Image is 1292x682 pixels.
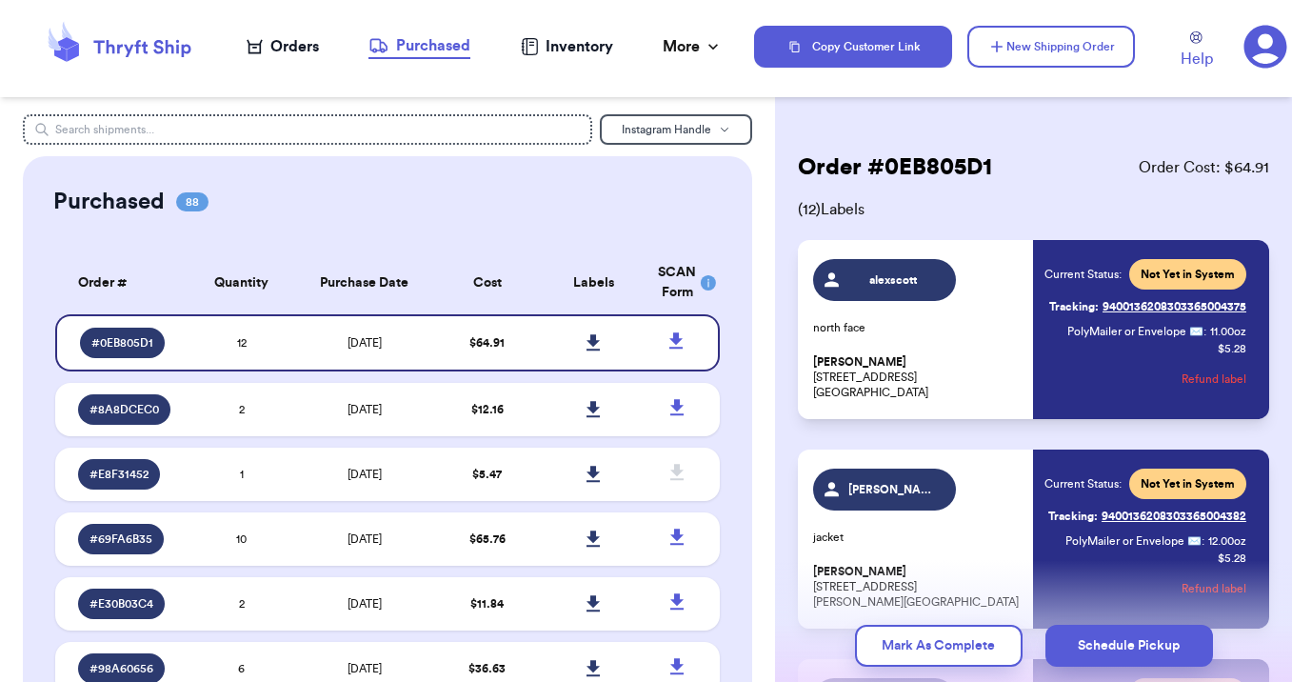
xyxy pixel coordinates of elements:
[1045,625,1213,667] button: Schedule Pickup
[1139,156,1269,179] span: Order Cost: $ 64.91
[348,404,382,415] span: [DATE]
[1049,291,1246,322] a: Tracking:9400136208303365004375
[247,35,319,58] a: Orders
[1182,358,1246,400] button: Refund label
[294,251,433,314] th: Purchase Date
[1044,267,1122,282] span: Current Status:
[472,469,502,480] span: $ 5.47
[348,598,382,610] span: [DATE]
[813,320,1022,335] p: north face
[238,663,245,674] span: 6
[469,533,506,545] span: $ 65.76
[540,251,646,314] th: Labels
[798,152,992,183] h2: Order # 0EB805D1
[1141,267,1235,282] span: Not Yet in System
[1067,326,1203,337] span: PolyMailer or Envelope ✉️
[658,263,697,303] div: SCAN Form
[855,625,1023,667] button: Mark As Complete
[813,355,906,370] span: [PERSON_NAME]
[1210,324,1246,339] span: 11.00 oz
[1218,551,1246,566] p: $ 5.28
[1048,509,1098,524] span: Tracking:
[471,404,504,415] span: $ 12.16
[1044,476,1122,491] span: Current Status:
[469,337,505,349] span: $ 64.91
[813,564,1022,610] p: [STREET_ADDRESS] [PERSON_NAME][GEOGRAPHIC_DATA]
[55,251,188,314] th: Order #
[91,335,153,351] span: # 0EB805D1
[1065,535,1202,547] span: PolyMailer or Envelope ✉️
[1218,341,1246,356] p: $ 5.28
[813,354,1022,400] p: [STREET_ADDRESS] [GEOGRAPHIC_DATA]
[1141,476,1235,491] span: Not Yet in System
[1208,533,1246,549] span: 12.00 oz
[1049,299,1099,314] span: Tracking:
[798,198,1269,221] span: ( 12 ) Labels
[89,661,153,676] span: # 98A60656
[239,404,245,415] span: 2
[1203,324,1206,339] span: :
[813,565,906,579] span: [PERSON_NAME]
[89,596,153,612] span: # E30B03C4
[1182,568,1246,610] button: Refund label
[848,272,939,288] span: alexscott
[368,34,470,57] div: Purchased
[189,251,295,314] th: Quantity
[89,532,152,547] span: # 69FA6B35
[237,337,247,349] span: 12
[468,663,506,674] span: $ 36.63
[348,337,382,349] span: [DATE]
[434,251,541,314] th: Cost
[754,26,952,68] button: Copy Customer Link
[53,187,165,217] h2: Purchased
[239,598,245,610] span: 2
[1243,25,1287,69] a: 1
[89,467,149,482] span: # E8F31452
[663,35,723,58] div: More
[23,114,591,145] input: Search shipments...
[348,663,382,674] span: [DATE]
[470,598,504,610] span: $ 11.84
[348,533,382,545] span: [DATE]
[236,533,247,545] span: 10
[622,124,711,135] span: Instagram Handle
[813,530,1022,545] p: jacket
[1202,533,1204,549] span: :
[1181,31,1213,70] a: Help
[1048,501,1246,532] a: Tracking:9400136208303365004382
[240,469,244,480] span: 1
[368,34,470,59] a: Purchased
[1181,48,1213,70] span: Help
[848,482,939,497] span: [PERSON_NAME]
[89,402,159,417] span: # 8A8DCEC0
[176,192,209,211] span: 88
[521,35,613,58] a: Inventory
[600,114,752,145] button: Instagram Handle
[348,469,382,480] span: [DATE]
[967,26,1135,68] button: New Shipping Order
